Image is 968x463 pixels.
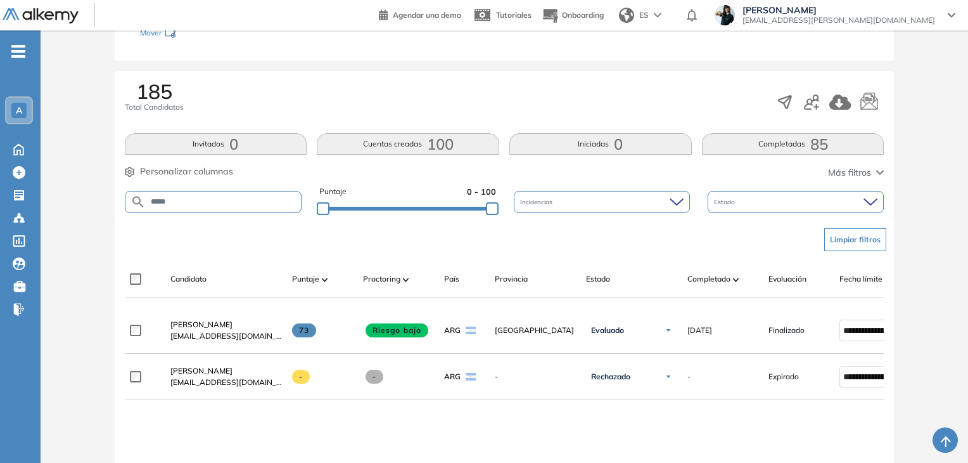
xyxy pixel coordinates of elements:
span: Rechazado [591,372,630,382]
img: [missing "en.ARROW_ALT" translation] [733,278,739,282]
img: arrow [654,13,661,18]
span: Incidencias [520,197,555,207]
img: Ícono de flecha [665,373,672,381]
img: [missing "en.ARROW_ALT" translation] [322,278,328,282]
span: Fecha límite [839,273,882,285]
span: Personalizar columnas [140,165,233,178]
span: Completado [687,273,730,285]
div: Incidencias [514,191,690,213]
button: Más filtros [828,166,884,179]
div: Estado [708,191,884,213]
span: [EMAIL_ADDRESS][DOMAIN_NAME] [170,377,282,388]
span: País [444,273,459,285]
img: ARG [466,373,476,381]
span: [PERSON_NAME] [170,366,232,375]
span: - [495,371,576,382]
img: world [619,8,634,23]
span: Expirado [768,371,799,382]
span: Puntaje [292,273,319,285]
button: Completadas85 [702,133,884,155]
div: Mover [140,22,267,46]
span: - [687,371,691,382]
button: Cuentas creadas100 [317,133,499,155]
button: Onboarding [542,2,604,29]
button: Personalizar columnas [125,165,233,178]
span: Puntaje [319,186,347,198]
span: - [292,370,310,384]
span: Tutoriales [496,10,532,20]
img: Logo [3,8,79,24]
span: [EMAIL_ADDRESS][PERSON_NAME][DOMAIN_NAME] [742,15,935,25]
span: A [16,105,22,115]
span: Proctoring [363,273,400,285]
span: Estado [714,197,737,207]
span: Onboarding [562,10,604,20]
a: [PERSON_NAME] [170,319,282,330]
button: Iniciadas0 [509,133,692,155]
span: Provincia [495,273,528,285]
span: Evaluado [591,325,624,336]
span: Riesgo bajo [366,323,429,337]
span: Más filtros [828,166,871,179]
span: [DATE] [687,325,712,336]
span: ES [639,10,649,21]
span: [PERSON_NAME] [742,5,935,15]
img: Ícono de flecha [665,327,672,334]
span: - [366,370,384,384]
span: ARG [444,325,461,336]
span: [GEOGRAPHIC_DATA] [495,325,576,336]
a: Agendar una demo [379,6,461,22]
img: ARG [466,327,476,334]
img: SEARCH_ALT [131,194,146,210]
span: Candidato [170,273,207,285]
span: Finalizado [768,325,805,336]
span: 185 [136,81,172,101]
span: Total Candidatos [125,101,184,113]
span: Agendar una demo [393,10,461,20]
span: [EMAIL_ADDRESS][DOMAIN_NAME] [170,330,282,342]
button: Limpiar filtros [824,228,886,251]
i: - [11,50,25,53]
span: ARG [444,371,461,382]
img: [missing "en.ARROW_ALT" translation] [403,278,409,282]
span: 0 - 100 [467,186,496,198]
span: 73 [292,323,317,337]
a: [PERSON_NAME] [170,365,282,377]
button: Invitados0 [125,133,307,155]
span: [PERSON_NAME] [170,320,232,329]
span: Estado [586,273,610,285]
span: Evaluación [768,273,806,285]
